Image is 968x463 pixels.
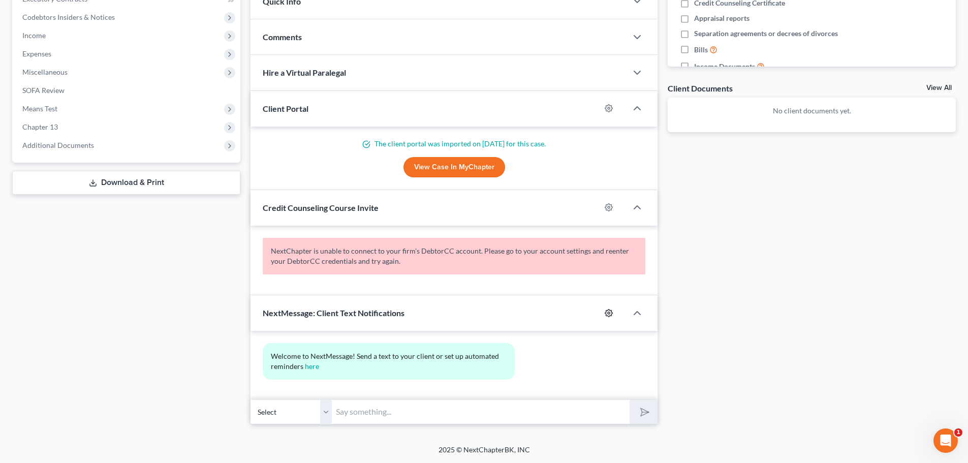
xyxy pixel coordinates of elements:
p: The client portal was imported on [DATE] for this case. [263,139,645,149]
a: SOFA Review [14,81,240,100]
a: Download & Print [12,171,240,195]
div: 2025 © NextChapterBK, INC [195,445,774,463]
span: SOFA Review [22,86,65,95]
p: NextChapter is unable to connect to your firm's DebtorCC account. Please go to your account setti... [263,238,645,274]
span: Expenses [22,49,51,58]
a: View Case in MyChapter [403,157,505,177]
p: No client documents yet. [676,106,948,116]
span: Bills [694,45,708,55]
span: Hire a Virtual Paralegal [263,68,346,77]
span: Chapter 13 [22,122,58,131]
span: Codebtors Insiders & Notices [22,13,115,21]
a: here [305,362,319,371]
span: Additional Documents [22,141,94,149]
span: Comments [263,32,302,42]
span: Separation agreements or decrees of divorces [694,28,838,39]
span: Appraisal reports [694,13,750,23]
span: Credit Counseling Course Invite [263,203,379,212]
span: Miscellaneous [22,68,68,76]
span: 1 [954,428,962,437]
div: Client Documents [668,83,733,94]
span: Welcome to NextMessage! Send a text to your client or set up automated reminders [271,352,501,371]
span: Client Portal [263,104,308,113]
iframe: Intercom live chat [933,428,958,453]
span: Income Documents [694,61,755,72]
a: View All [926,84,952,91]
span: NextMessage: Client Text Notifications [263,308,404,318]
span: Means Test [22,104,57,113]
input: Say something... [332,399,630,424]
span: Income [22,31,46,40]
